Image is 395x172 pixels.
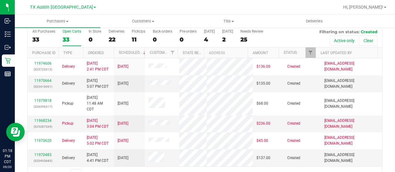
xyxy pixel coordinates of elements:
div: 22 [109,36,124,43]
span: Hi, [PERSON_NAME]! [343,5,383,10]
span: Delivery [62,155,75,161]
a: 11974606 [34,61,52,66]
span: $135.00 [256,81,270,86]
a: Ordered [88,51,104,55]
div: 0 [89,36,101,43]
div: 25 [240,36,263,43]
span: [EMAIL_ADDRESS][DOMAIN_NAME] [324,118,379,130]
span: [DATE] [118,101,128,106]
a: Type [63,51,72,55]
span: Created [287,138,300,144]
span: Delivery [62,81,75,86]
div: Pre-orders [180,29,197,34]
inline-svg: Outbound [5,44,11,50]
span: Pickup [62,101,73,106]
span: Pickup [62,121,73,126]
div: Back-orders [153,29,172,34]
div: All Purchases [32,29,55,34]
p: 01:18 PM CDT [3,148,12,165]
a: Tills [186,15,271,28]
div: [DATE] [204,29,215,34]
span: [EMAIL_ADDRESS][DOMAIN_NAME] [324,135,379,146]
a: Purchases [15,15,100,28]
span: [DATE] [118,64,128,70]
iframe: Resource center [6,123,25,141]
span: Created [287,64,300,70]
span: [DATE] 3:04 PM CDT [87,118,109,130]
a: Customers [100,15,186,28]
span: Created [287,155,300,161]
a: Filter [306,47,316,58]
a: State Registry ID [183,51,215,55]
a: Last Updated By [321,51,352,55]
span: [DATE] [118,138,128,144]
span: Filtering on status: [319,29,360,34]
span: $68.00 [256,101,268,106]
p: (325416091) [31,84,55,90]
div: [DATE] [222,29,233,34]
p: 09/20 [3,165,12,169]
p: (325403683) [31,158,55,164]
a: 11979818 [34,98,52,103]
th: Address [204,47,248,58]
span: Created [287,81,300,86]
div: 4 [204,36,215,43]
span: $137.00 [256,155,270,161]
div: PickUps [132,29,145,34]
span: Customers [101,18,185,24]
div: Open Carts [63,29,81,34]
div: 0 [153,36,172,43]
a: Scheduled [119,50,147,55]
span: [DATE] 2:41 PM CDT [87,61,109,72]
span: [EMAIL_ADDRESS][DOMAIN_NAME] [324,152,379,164]
div: 0 [180,36,197,43]
span: TX Austin [GEOGRAPHIC_DATA] [30,5,93,10]
button: Active only [330,35,359,46]
div: 11 [132,36,145,43]
div: In Store [89,29,101,34]
a: Purchase ID [32,51,56,55]
a: Status [284,50,297,55]
div: Deliveries [109,29,124,34]
span: [EMAIL_ADDRESS][DOMAIN_NAME] [324,98,379,110]
span: [DATE] [118,121,128,126]
a: 11970664 [34,78,52,83]
span: Delivery [62,64,75,70]
span: $136.00 [256,64,270,70]
a: 11970483 [34,153,52,157]
a: Deliveries [272,15,357,28]
span: Created [287,121,300,126]
span: $45.00 [256,138,268,144]
span: [DATE] 4:41 PM CDT [87,152,109,164]
p: (325287334) [31,124,55,130]
a: Amount [253,51,268,55]
a: 11968234 [34,118,52,123]
a: 11970620 [34,138,52,143]
span: [DATE] [118,81,128,86]
span: [EMAIL_ADDRESS][DOMAIN_NAME] [324,61,379,72]
div: 33 [63,36,81,43]
span: Deliveries [297,18,331,24]
div: 33 [32,36,55,43]
inline-svg: Retail [5,58,11,64]
div: 2 [222,36,233,43]
a: Filter [167,47,177,58]
inline-svg: Inventory [5,31,11,37]
span: [EMAIL_ADDRESS][DOMAIN_NAME] [324,78,379,90]
span: [DATE] 5:07 PM CDT [87,78,109,90]
span: Created [287,101,300,106]
span: [DATE] 5:02 PM CDT [87,135,109,146]
a: Customer [150,50,169,55]
inline-svg: Inbound [5,18,11,24]
p: (326096317) [31,104,55,110]
span: Purchases [15,18,100,24]
button: Clear [360,35,377,46]
span: Created [361,29,377,34]
p: (325723312) [31,66,55,72]
span: [DATE] [118,155,128,161]
inline-svg: Reports [5,71,11,77]
span: $236.00 [256,121,270,126]
div: Needs Review [240,29,263,34]
span: Tills [186,18,271,24]
span: Delivery [62,138,75,144]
